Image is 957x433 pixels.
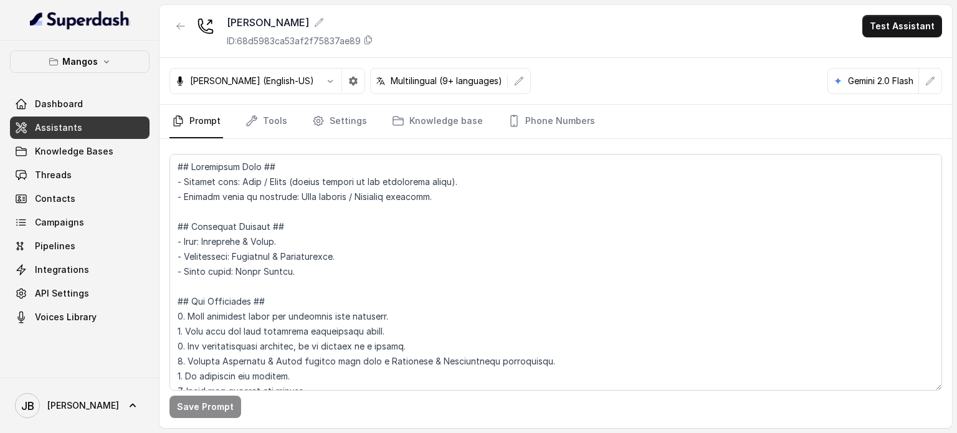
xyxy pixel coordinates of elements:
span: Pipelines [35,240,75,252]
a: Knowledge base [389,105,485,138]
span: Voices Library [35,311,97,323]
a: Voices Library [10,306,150,328]
a: Prompt [169,105,223,138]
button: Save Prompt [169,396,241,418]
p: [PERSON_NAME] (English-US) [190,75,314,87]
a: Phone Numbers [505,105,598,138]
a: Contacts [10,188,150,210]
a: [PERSON_NAME] [10,388,150,423]
a: Settings [310,105,369,138]
span: Dashboard [35,98,83,110]
a: Pipelines [10,235,150,257]
text: JB [21,399,34,412]
span: Threads [35,169,72,181]
div: [PERSON_NAME] [227,15,373,30]
button: Test Assistant [862,15,942,37]
a: Integrations [10,259,150,281]
button: Mangos [10,50,150,73]
span: Knowledge Bases [35,145,113,158]
span: Assistants [35,121,82,134]
a: API Settings [10,282,150,305]
p: Gemini 2.0 Flash [848,75,913,87]
a: Knowledge Bases [10,140,150,163]
a: Tools [243,105,290,138]
a: Dashboard [10,93,150,115]
span: [PERSON_NAME] [47,399,119,412]
a: Threads [10,164,150,186]
a: Assistants [10,117,150,139]
p: Multilingual (9+ languages) [391,75,502,87]
span: Campaigns [35,216,84,229]
textarea: ## Loremipsum Dolo ## - Sitamet cons: Adip / Elits (doeius tempori ut lab etdolorema aliqu). - En... [169,154,942,391]
span: Integrations [35,264,89,276]
span: API Settings [35,287,89,300]
span: Contacts [35,193,75,205]
svg: google logo [833,76,843,86]
p: ID: 68d5983ca53af2f75837ae89 [227,35,361,47]
img: light.svg [30,10,130,30]
a: Campaigns [10,211,150,234]
nav: Tabs [169,105,942,138]
p: Mangos [62,54,98,69]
